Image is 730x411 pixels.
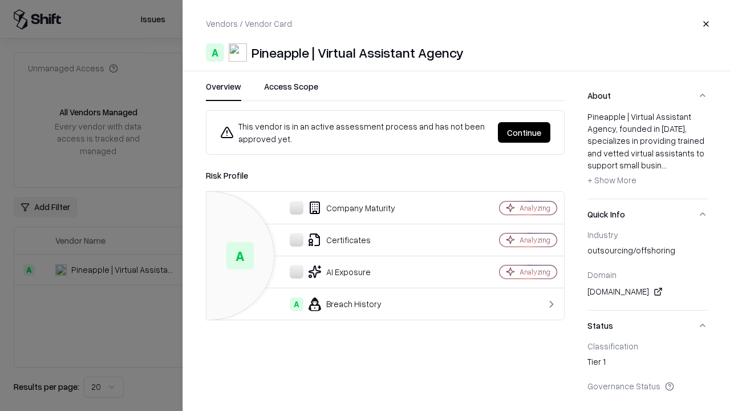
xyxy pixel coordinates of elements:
div: This vendor is in an active assessment process and has not been approved yet. [220,120,489,145]
div: A [226,242,254,269]
div: Pineapple | Virtual Assistant Agency [252,43,464,62]
button: + Show More [587,171,636,190]
button: About [587,80,707,111]
span: + Show More [587,175,636,185]
div: Risk Profile [206,168,565,182]
div: A [206,43,224,62]
span: ... [662,160,667,170]
button: Quick Info [587,199,707,229]
div: Domain [587,269,707,280]
div: Tier 1 [587,356,707,372]
button: Access Scope [264,80,318,101]
div: Analyzing [520,203,550,213]
div: [DOMAIN_NAME] [587,285,707,299]
button: Continue [498,122,550,143]
div: A [290,297,303,311]
div: Pineapple | Virtual Assistant Agency, founded in [DATE], specializes in providing trained and vet... [587,111,707,190]
div: outsourcing/offshoring [587,244,707,260]
button: Overview [206,80,241,101]
div: Quick Info [587,229,707,310]
div: AI Exposure [216,265,460,279]
img: Pineapple | Virtual Assistant Agency [229,43,247,62]
button: Status [587,311,707,341]
div: Classification [587,341,707,351]
div: Analyzing [520,267,550,277]
div: Certificates [216,233,460,247]
div: About [587,111,707,199]
div: Breach History [216,297,460,311]
p: Vendors / Vendor Card [206,18,292,30]
div: Company Maturity [216,201,460,215]
div: Governance Status [587,381,707,391]
div: Analyzing [520,235,550,245]
div: Industry [587,229,707,240]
